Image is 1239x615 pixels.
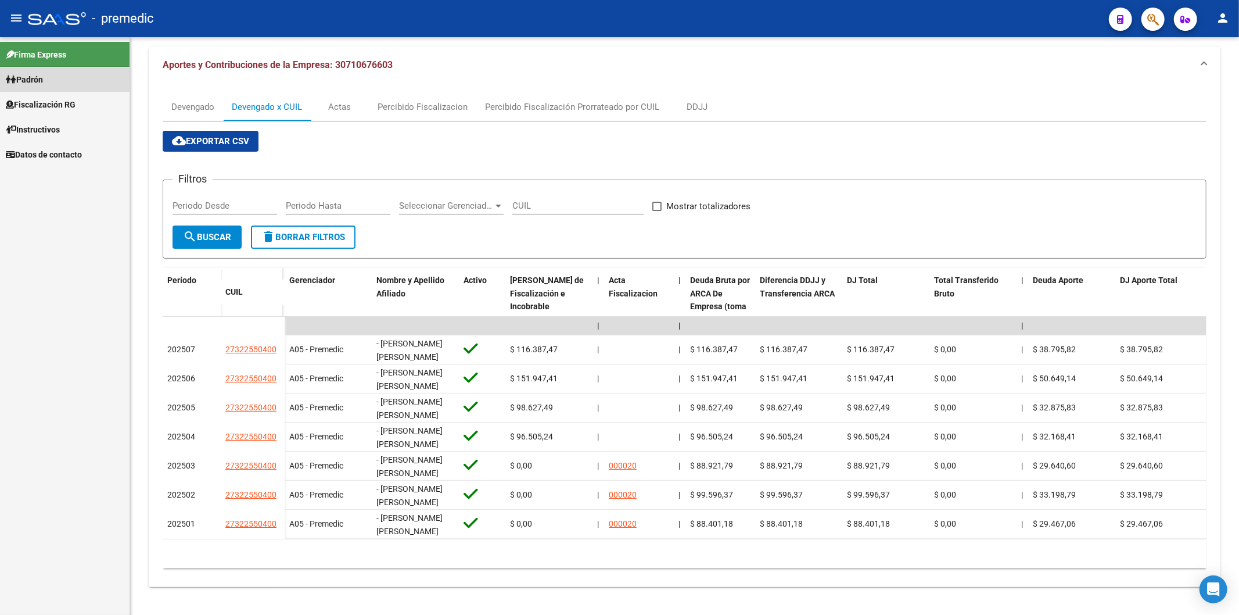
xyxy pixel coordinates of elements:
[690,403,733,412] span: $ 98.627,49
[171,101,214,113] div: Devengado
[760,403,803,412] span: $ 98.627,49
[597,403,599,412] span: |
[183,230,197,244] mat-icon: search
[597,321,599,330] span: |
[510,490,532,499] span: $ 0,00
[1033,432,1076,441] span: $ 32.168,41
[464,276,487,285] span: Activo
[376,455,443,478] span: - [PERSON_NAME] [PERSON_NAME]
[92,6,154,31] span: - premedic
[173,171,213,187] h3: Filtros
[376,368,443,391] span: - [PERSON_NAME] [PERSON_NAME]
[167,345,195,354] span: 202507
[934,374,956,383] span: $ 0,00
[1021,432,1023,441] span: |
[1021,276,1023,285] span: |
[1033,403,1076,412] span: $ 32.875,83
[225,287,243,296] span: CUIL
[510,519,532,528] span: $ 0,00
[678,403,680,412] span: |
[510,345,558,354] span: $ 116.387,47
[690,519,733,528] span: $ 88.401,18
[847,403,890,412] span: $ 98.627,49
[934,403,956,412] span: $ 0,00
[678,432,680,441] span: |
[934,490,956,499] span: $ 0,00
[847,519,890,528] span: $ 88.401,18
[376,397,443,420] span: - [PERSON_NAME] [PERSON_NAME]
[6,148,82,161] span: Datos de contacto
[1033,519,1076,528] span: $ 29.467,06
[847,345,895,354] span: $ 116.387,47
[167,374,195,383] span: 202506
[510,432,553,441] span: $ 96.505,24
[1021,321,1023,330] span: |
[666,199,750,213] span: Mostrar totalizadores
[690,345,738,354] span: $ 116.387,47
[690,490,733,499] span: $ 99.596,37
[934,276,999,298] span: Total Transferido Bruto
[289,490,343,499] span: A05 - Premedic
[289,345,343,354] span: A05 - Premedic
[678,461,680,470] span: |
[1021,403,1023,412] span: |
[510,276,584,312] span: [PERSON_NAME] de Fiscalización e Incobrable
[510,374,558,383] span: $ 151.947,41
[1120,461,1163,470] span: $ 29.640,60
[760,374,807,383] span: $ 151.947,41
[167,519,195,528] span: 202501
[597,374,599,383] span: |
[225,432,276,441] span: 27322550400
[289,519,343,528] span: A05 - Premedic
[847,490,890,499] span: $ 99.596,37
[842,268,929,346] datatable-header-cell: DJ Total
[289,403,343,412] span: A05 - Premedic
[1200,575,1227,603] div: Open Intercom Messenger
[760,345,807,354] span: $ 116.387,47
[1120,432,1163,441] span: $ 32.168,41
[934,519,956,528] span: $ 0,00
[755,268,842,346] datatable-header-cell: Diferencia DDJJ y Transferencia ARCA
[173,226,242,249] button: Buscar
[1033,276,1083,285] span: Deuda Aporte
[1021,374,1023,383] span: |
[690,461,733,470] span: $ 88.921,79
[674,268,685,346] datatable-header-cell: |
[167,432,195,441] span: 202504
[609,276,658,298] span: Acta Fiscalizacion
[1120,374,1163,383] span: $ 50.649,14
[690,276,750,338] span: Deuda Bruta por ARCA De Empresa (toma en cuenta todos los afiliados)
[167,490,195,499] span: 202502
[597,276,599,285] span: |
[690,374,738,383] span: $ 151.947,41
[232,101,302,113] div: Devengado x CUIL
[597,461,599,470] span: |
[592,268,604,346] datatable-header-cell: |
[760,490,803,499] span: $ 99.596,37
[609,459,637,473] div: 000020
[1021,519,1023,528] span: |
[934,432,956,441] span: $ 0,00
[1021,345,1023,354] span: |
[376,484,443,507] span: - [PERSON_NAME] [PERSON_NAME]
[261,232,345,242] span: Borrar Filtros
[251,226,355,249] button: Borrar Filtros
[934,461,956,470] span: $ 0,00
[1216,11,1230,25] mat-icon: person
[929,268,1017,346] datatable-header-cell: Total Transferido Bruto
[678,345,680,354] span: |
[459,268,505,346] datatable-header-cell: Activo
[163,59,393,70] span: Aportes y Contribuciones de la Empresa: 30710676603
[399,201,493,211] span: Seleccionar Gerenciador
[1120,519,1163,528] span: $ 29.467,06
[9,11,23,25] mat-icon: menu
[760,432,803,441] span: $ 96.505,24
[1120,345,1163,354] span: $ 38.795,82
[183,232,231,242] span: Buscar
[678,519,680,528] span: |
[172,136,249,146] span: Exportar CSV
[760,519,803,528] span: $ 88.401,18
[847,276,878,285] span: DJ Total
[678,321,681,330] span: |
[372,268,459,346] datatable-header-cell: Nombre y Apellido Afiliado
